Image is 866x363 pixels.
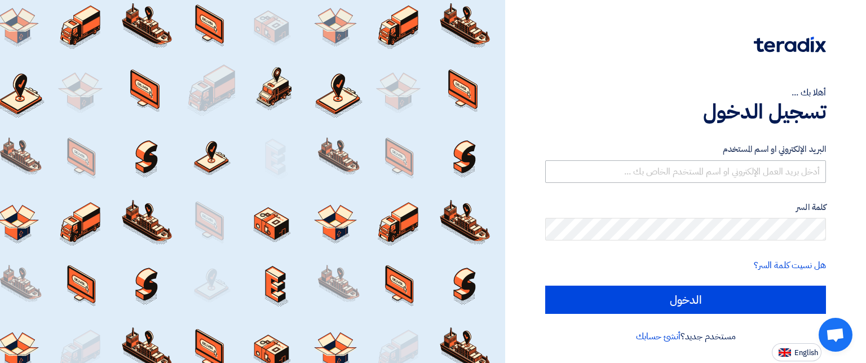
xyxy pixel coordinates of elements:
label: البريد الإلكتروني او اسم المستخدم [545,143,826,156]
img: Teradix logo [754,37,826,53]
input: الدخول [545,286,826,314]
div: أهلا بك ... [545,86,826,99]
button: English [772,343,821,361]
div: Open chat [819,318,852,352]
img: en-US.png [779,348,791,357]
h1: تسجيل الدخول [545,99,826,124]
input: أدخل بريد العمل الإلكتروني او اسم المستخدم الخاص بك ... [545,160,826,183]
span: English [794,349,818,357]
a: أنشئ حسابك [636,330,681,343]
div: مستخدم جديد؟ [545,330,826,343]
label: كلمة السر [545,201,826,214]
a: هل نسيت كلمة السر؟ [754,259,826,272]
